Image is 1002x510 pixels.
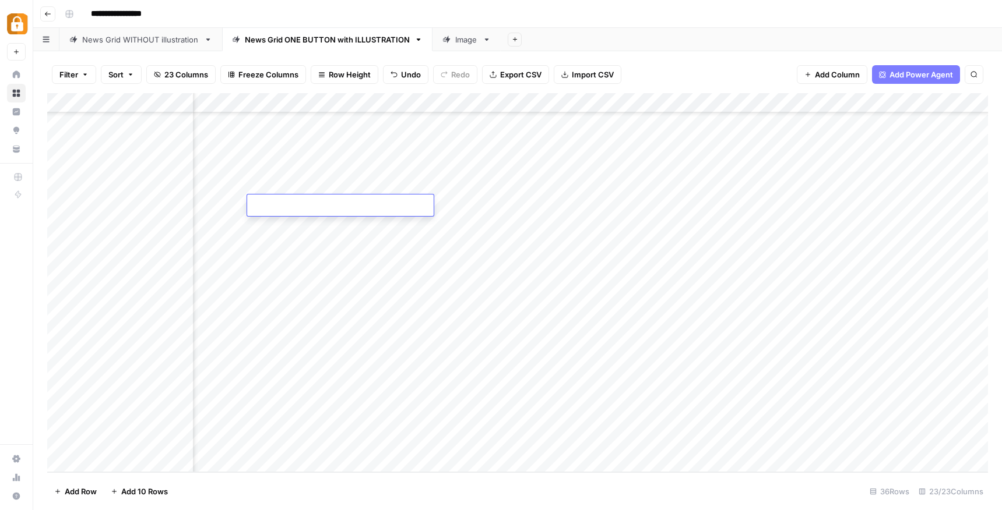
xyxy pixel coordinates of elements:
a: Browse [7,84,26,102]
div: News Grid WITHOUT illustration [82,34,199,45]
button: Redo [433,65,477,84]
span: Freeze Columns [238,69,298,80]
span: Add Row [65,486,97,497]
a: News Grid WITHOUT illustration [59,28,222,51]
button: Import CSV [554,65,621,84]
a: Your Data [7,140,26,158]
a: Insights [7,102,26,121]
button: Sort [101,65,142,84]
span: Sort [108,69,124,80]
span: Undo [401,69,421,80]
button: Add Row [47,482,104,501]
button: Help + Support [7,487,26,505]
span: 23 Columns [164,69,208,80]
a: Home [7,65,26,84]
button: Workspace: Adzz [7,9,26,38]
button: Add Column [797,65,867,84]
a: Usage [7,468,26,487]
a: Settings [7,449,26,468]
button: Row Height [311,65,378,84]
span: Redo [451,69,470,80]
img: Adzz Logo [7,13,28,34]
button: Freeze Columns [220,65,306,84]
div: 36 Rows [865,482,914,501]
span: Import CSV [572,69,614,80]
div: News Grid ONE BUTTON with ILLUSTRATION [245,34,410,45]
span: Export CSV [500,69,542,80]
span: Add 10 Rows [121,486,168,497]
button: Filter [52,65,96,84]
div: 23/23 Columns [914,482,988,501]
button: Add 10 Rows [104,482,175,501]
a: Opportunities [7,121,26,140]
a: Image [433,28,501,51]
div: Image [455,34,478,45]
button: Export CSV [482,65,549,84]
span: Filter [59,69,78,80]
span: Row Height [329,69,371,80]
button: Undo [383,65,428,84]
button: 23 Columns [146,65,216,84]
a: News Grid ONE BUTTON with ILLUSTRATION [222,28,433,51]
button: Add Power Agent [872,65,960,84]
span: Add Power Agent [890,69,953,80]
span: Add Column [815,69,860,80]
